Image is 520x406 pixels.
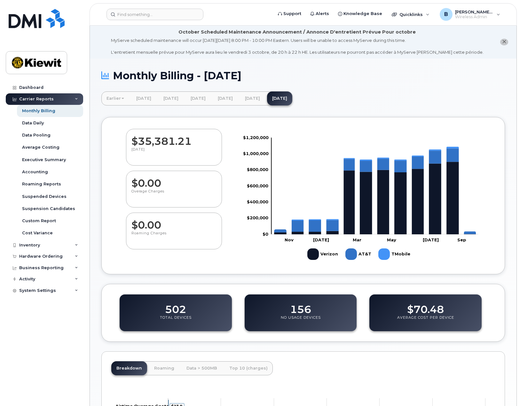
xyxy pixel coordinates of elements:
[267,91,292,105] a: [DATE]
[101,91,129,105] a: Earlier
[243,135,269,140] tspan: $1,200,000
[185,91,211,105] a: [DATE]
[353,237,361,242] tspan: Mar
[131,147,217,159] p: [DATE]
[247,183,268,188] tspan: $600,000
[165,297,186,315] dd: 502
[131,231,217,242] p: Roaming Charges
[131,129,217,147] dd: $35,381.21
[387,237,396,242] tspan: May
[131,91,156,105] a: [DATE]
[290,297,311,315] dd: 156
[178,29,416,35] div: October Scheduled Maintenance Announcement / Annonce D'entretient Prévue Pour octobre
[307,246,339,262] g: Verizon
[313,237,329,242] tspan: [DATE]
[345,246,372,262] g: AT&T
[181,361,222,375] a: Data > 500MB
[378,246,411,262] g: TMobile
[240,91,265,105] a: [DATE]
[285,237,294,242] tspan: Nov
[263,231,268,237] tspan: $0
[243,135,478,262] g: Chart
[101,70,505,81] h1: Monthly Billing - [DATE]
[131,189,217,200] p: Overage Charges
[457,237,466,242] tspan: Sep
[397,315,454,327] p: Average Cost Per Device
[247,215,268,220] tspan: $200,000
[149,361,179,375] a: Roaming
[307,246,411,262] g: Legend
[131,213,217,231] dd: $0.00
[111,37,484,55] div: MyServe scheduled maintenance will occur [DATE][DATE] 8:00 PM - 10:00 PM Eastern. Users will be u...
[407,297,444,315] dd: $70.48
[243,151,269,156] tspan: $1,000,000
[281,315,321,327] p: No Usage Devices
[158,91,184,105] a: [DATE]
[247,199,268,204] tspan: $400,000
[213,91,238,105] a: [DATE]
[500,39,508,45] button: close notification
[247,167,268,172] tspan: $800,000
[224,361,273,375] a: Top 10 (charges)
[111,361,147,375] a: Breakdown
[131,171,217,189] dd: $0.00
[274,147,476,231] g: TMobile
[423,237,439,242] tspan: [DATE]
[160,315,192,327] p: Total Devices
